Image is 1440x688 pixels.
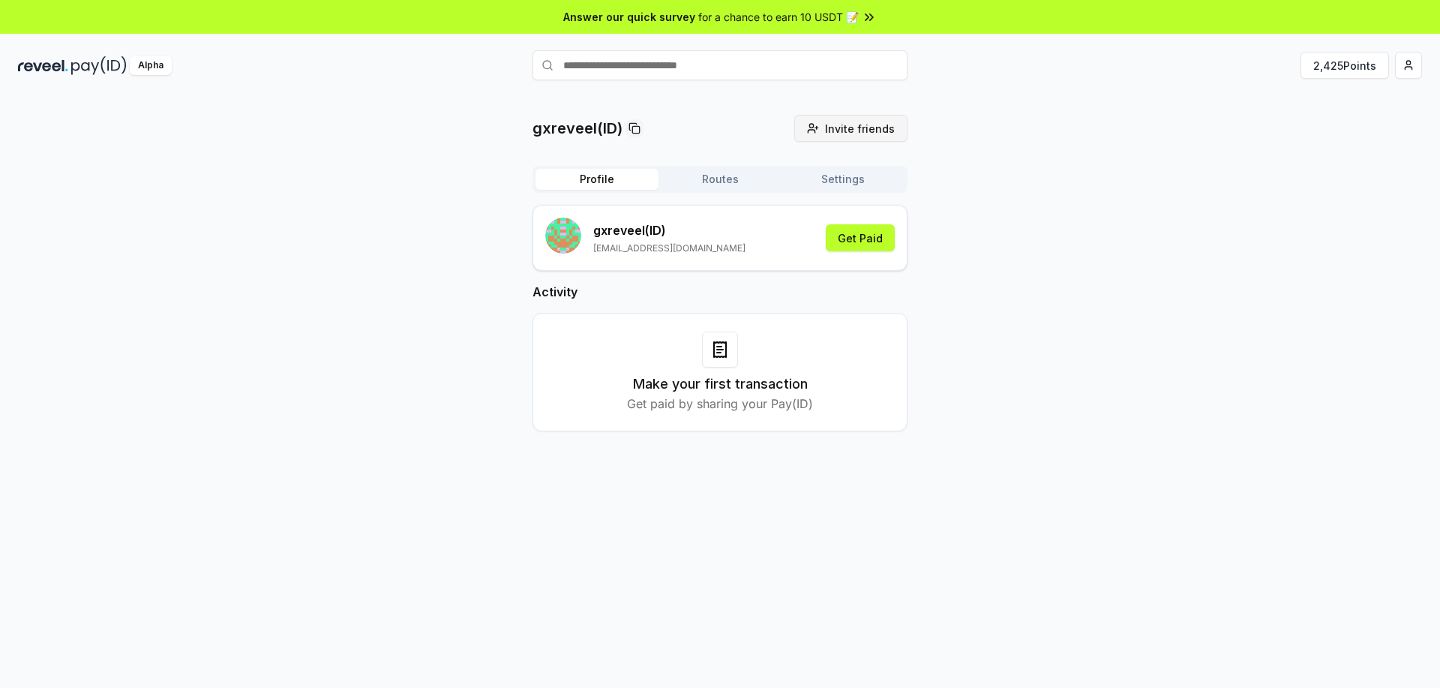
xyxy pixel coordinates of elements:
button: Profile [535,169,658,190]
button: 2,425Points [1300,52,1389,79]
span: for a chance to earn 10 USDT 📝 [698,9,859,25]
h2: Activity [532,283,907,301]
button: Settings [781,169,904,190]
button: Invite friends [794,115,907,142]
img: pay_id [71,56,127,75]
p: gxreveel(ID) [532,118,622,139]
button: Routes [658,169,781,190]
span: Answer our quick survey [563,9,695,25]
span: Invite friends [825,121,895,137]
p: Get paid by sharing your Pay(ID) [627,395,813,413]
h3: Make your first transaction [633,374,808,395]
img: reveel_dark [18,56,68,75]
button: Get Paid [826,224,895,251]
p: gxreveel (ID) [593,221,745,239]
p: [EMAIL_ADDRESS][DOMAIN_NAME] [593,242,745,254]
div: Alpha [130,56,172,75]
